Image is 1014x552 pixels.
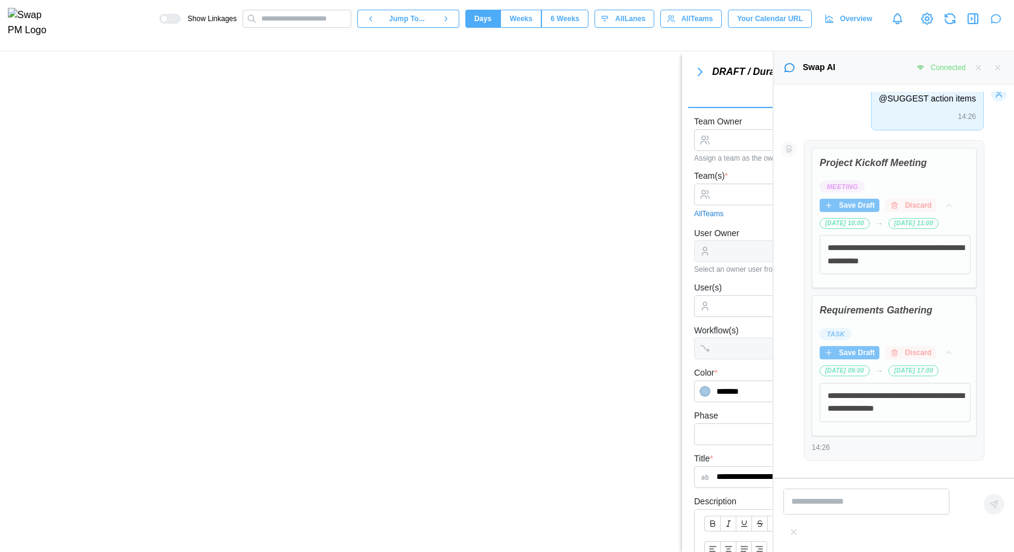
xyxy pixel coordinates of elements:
span: Save Draft [839,347,875,359]
div: Connected [931,62,966,74]
span: [DATE] 17:00 [894,366,933,376]
span: Weeks [509,10,532,27]
label: Description [694,495,736,509]
label: Team Owner [694,115,742,129]
span: All Teams [681,10,713,27]
label: User(s) [694,281,722,295]
button: Close chat [991,61,1004,74]
span: [DATE] 09:00 [825,366,864,376]
span: Discard [905,199,931,211]
div: Swap AI [803,61,835,74]
div: Select an owner user from the selected owner team. [694,265,959,274]
span: Your Calendar URL [737,10,803,27]
div: DRAFT / Duration / CV2-12 [712,65,941,80]
span: [DATE] 11:00 [894,219,933,228]
button: Close Drawer [965,10,981,27]
span: Discard [905,347,931,359]
button: Refresh Grid [942,10,958,27]
span: [DATE] 10:00 [825,219,864,228]
a: All Teams [694,208,724,220]
label: Phase [694,409,718,423]
button: Italic [720,516,736,531]
a: View Project [919,10,936,27]
span: Overview [840,10,872,27]
a: Notifications [887,8,908,29]
span: Jump To... [389,10,425,27]
span: MEETING [827,181,858,192]
div: → [876,218,883,229]
button: Clear messages [972,61,985,74]
div: 14:26 [879,111,976,123]
div: 14:26 [812,442,977,454]
span: 6 Weeks [550,10,579,27]
label: User Owner [694,227,739,240]
button: Bold [704,516,720,531]
div: Requirements Gathering [820,303,933,318]
label: Title [694,452,713,466]
label: Workflow(s) [694,324,739,338]
div: → [876,365,883,377]
button: Clear formatting [767,516,783,531]
label: Color [694,367,718,380]
div: Project Kickoff Meeting [820,156,927,171]
span: Show Linkages [180,14,237,24]
label: Team(s) [694,170,728,183]
p: @SUGGEST action items [879,92,976,105]
button: Strikethrough [751,516,767,531]
button: Close chat [987,10,1004,27]
span: Save Draft [839,199,875,211]
button: Underline [736,516,751,531]
span: Days [474,10,492,27]
div: Assign a team as the owner of this action item. [694,154,959,162]
img: Swap PM Logo [8,8,57,38]
span: TASK [827,329,845,339]
span: All Lanes [615,10,645,27]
